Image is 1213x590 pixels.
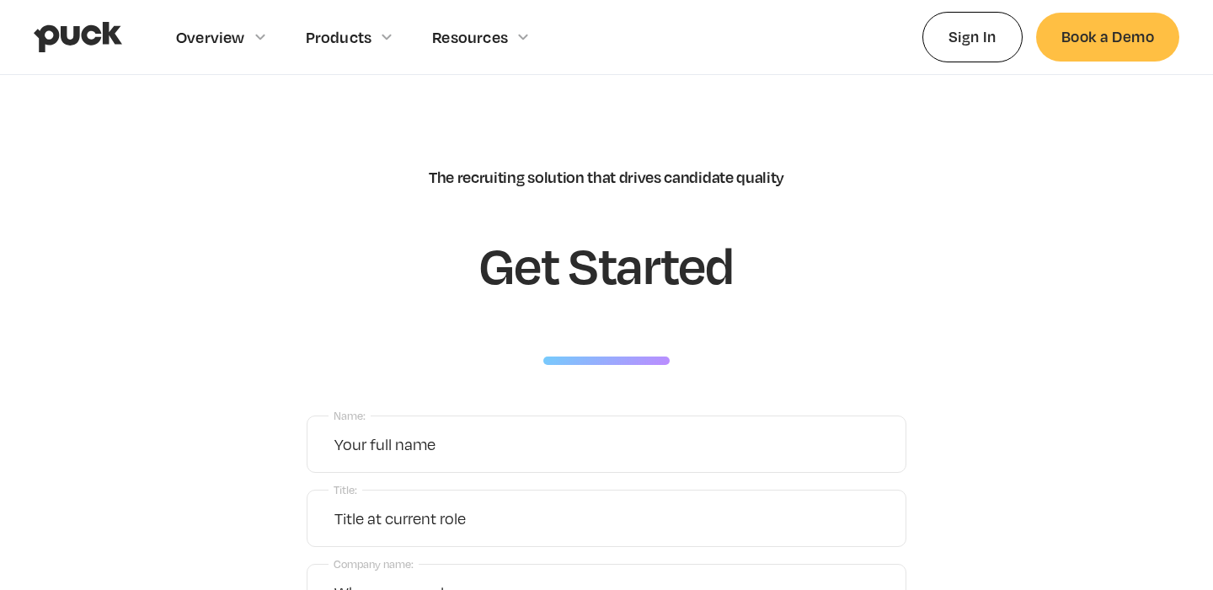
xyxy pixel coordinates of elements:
div: Overview [176,28,245,46]
label: Name: [329,405,371,427]
h1: Get Started [479,237,734,292]
label: Company name: [329,553,419,576]
div: Resources [432,28,508,46]
input: Your full name [307,416,906,473]
div: Products [306,28,372,46]
input: Title at current role [307,490,906,547]
a: Book a Demo [1036,13,1179,61]
a: Sign In [922,12,1023,62]
label: Title: [329,479,362,501]
div: The recruiting solution that drives candidate quality [429,168,784,186]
